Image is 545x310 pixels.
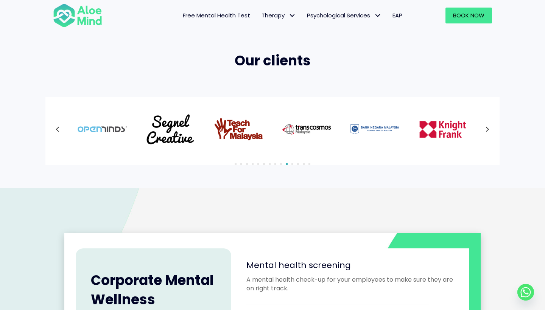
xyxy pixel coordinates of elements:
span: Therapy: submenu [287,10,297,21]
a: 3 [246,163,248,165]
a: 4 [252,163,254,165]
a: EAP [387,8,408,23]
a: Book Now [445,8,492,23]
a: 1 [235,163,237,165]
a: Psychological ServicesPsychological Services: submenu [301,8,387,23]
img: Aloe Mind Malaysia | Mental Healthcare Services in Malaysia and Singapore [282,105,331,154]
a: 7 [269,163,271,165]
span: Psychological Services: submenu [372,10,383,21]
img: Aloe Mind Malaysia | Mental Healthcare Services in Malaysia and Singapore [78,105,127,154]
span: Psychological Services [307,11,381,19]
a: Whatsapp [517,284,534,301]
img: Aloe Mind Malaysia | Mental Healthcare Services in Malaysia and Singapore [350,105,399,154]
a: TherapyTherapy: submenu [256,8,301,23]
div: Slide 14 of 5 [350,105,399,154]
span: Therapy [262,11,296,19]
span: Corporate Mental Wellness [91,271,214,309]
div: Slide 12 of 5 [214,105,263,154]
img: Aloe Mind Malaysia | Mental Healthcare Services in Malaysia and Singapore [146,105,195,154]
a: 8 [274,163,276,165]
a: 6 [263,163,265,165]
img: Aloe Mind Malaysia | Mental Healthcare Services in Malaysia and Singapore [418,105,467,154]
a: 9 [280,163,282,165]
a: 14 [308,163,310,165]
span: EAP [392,11,402,19]
span: Free Mental Health Test [183,11,250,19]
span: Book Now [453,11,484,19]
p: A mental health check-up for your employees to make sure they are on right track. [246,275,454,293]
div: Slide 11 of 5 [146,105,195,154]
a: 11 [291,163,293,165]
img: Aloe mind Logo [53,3,102,28]
div: Slide 10 of 5 [78,105,127,154]
a: Free Mental Health Test [177,8,256,23]
nav: Menu [112,8,408,23]
a: 13 [303,163,305,165]
a: 5 [257,163,259,165]
div: Slide 13 of 5 [282,105,331,154]
a: 10 [286,163,288,165]
span: Our clients [235,51,311,70]
img: Aloe Mind Malaysia | Mental Healthcare Services in Malaysia and Singapore [214,105,263,154]
a: 12 [297,163,299,165]
a: 2 [240,163,242,165]
span: Mental health screening [246,259,351,271]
